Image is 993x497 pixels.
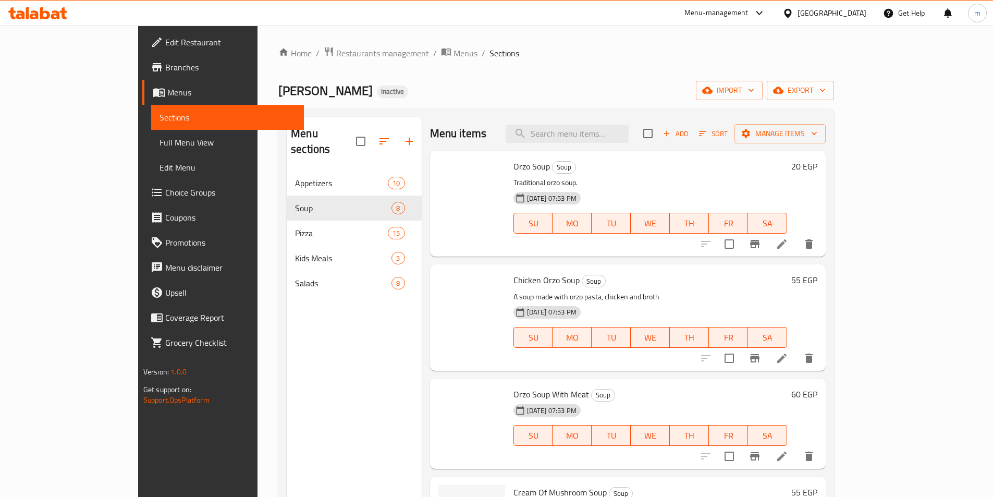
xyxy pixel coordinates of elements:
a: Support.OpsPlatform [143,393,210,407]
button: MO [553,213,592,234]
a: Edit Restaurant [142,30,304,55]
button: Manage items [734,124,826,143]
button: MO [553,327,592,348]
span: Sort items [692,126,734,142]
a: Grocery Checklist [142,330,304,355]
span: Salads [295,277,391,289]
span: 8 [392,203,404,213]
li: / [482,47,485,59]
button: TU [592,327,631,348]
span: 1.0.0 [170,365,187,379]
span: MO [557,428,587,443]
span: [DATE] 07:53 PM [523,406,581,416]
span: Menu disclaimer [165,261,296,274]
button: WE [631,425,670,446]
a: Edit menu item [776,450,788,463]
span: m [974,7,980,19]
a: Edit menu item [776,238,788,250]
a: Menus [441,46,477,60]
button: Add [659,126,692,142]
button: WE [631,213,670,234]
button: export [767,81,834,100]
button: TH [670,213,709,234]
button: delete [796,346,822,371]
button: SU [513,327,553,348]
div: Soup [582,275,606,287]
span: WE [635,428,666,443]
div: items [391,202,404,214]
a: Upsell [142,280,304,305]
span: Select section [637,123,659,144]
span: Promotions [165,236,296,249]
div: Soup [552,161,576,174]
span: 15 [388,228,404,238]
span: WE [635,216,666,231]
span: import [704,84,754,97]
span: Sections [489,47,519,59]
span: Get support on: [143,383,191,396]
span: SA [752,330,783,345]
span: TU [596,330,627,345]
span: Orzo Soup With Meat [513,386,589,402]
span: Grocery Checklist [165,336,296,349]
span: Manage items [743,127,817,140]
a: Promotions [142,230,304,255]
p: A soup made with orzo pasta, chicken and broth [513,290,788,304]
button: FR [709,327,748,348]
span: Select all sections [350,130,372,152]
h6: 55 EGP [791,273,817,287]
span: Kids Meals [295,252,391,264]
span: TH [674,330,705,345]
span: Orzo Soup [513,159,550,174]
span: Coupons [165,211,296,224]
span: SU [518,216,549,231]
span: Pizza [295,227,388,239]
span: Upsell [165,286,296,299]
button: SA [748,213,787,234]
span: 10 [388,178,404,188]
span: Select to update [718,445,740,467]
span: MO [557,216,587,231]
button: Add section [397,129,422,154]
span: [DATE] 07:53 PM [523,307,581,317]
span: FR [713,330,744,345]
button: FR [709,425,748,446]
a: Full Menu View [151,130,304,155]
span: Soup [295,202,391,214]
div: Salads8 [287,271,422,296]
span: Appetizers [295,177,388,189]
h2: Menu items [430,126,487,141]
nav: breadcrumb [278,46,834,60]
div: items [391,277,404,289]
span: MO [557,330,587,345]
li: / [316,47,320,59]
a: Branches [142,55,304,80]
span: Soup [553,161,575,173]
h2: Menu sections [291,126,356,157]
div: Soup8 [287,196,422,221]
span: 8 [392,278,404,288]
span: Edit Menu [160,161,296,174]
h6: 60 EGP [791,387,817,402]
nav: Menu sections [287,166,422,300]
span: Sort sections [372,129,397,154]
span: Chicken Orzo Soup [513,272,580,288]
a: Menus [142,80,304,105]
button: Sort [696,126,730,142]
input: search [506,125,629,143]
button: Branch-specific-item [742,232,767,257]
span: SU [518,330,549,345]
span: Inactive [377,87,408,96]
span: 5 [392,253,404,263]
div: items [388,227,404,239]
button: TU [592,425,631,446]
button: WE [631,327,670,348]
div: Inactive [377,86,408,98]
button: SA [748,425,787,446]
button: TH [670,327,709,348]
span: WE [635,330,666,345]
div: Soup [591,389,615,402]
